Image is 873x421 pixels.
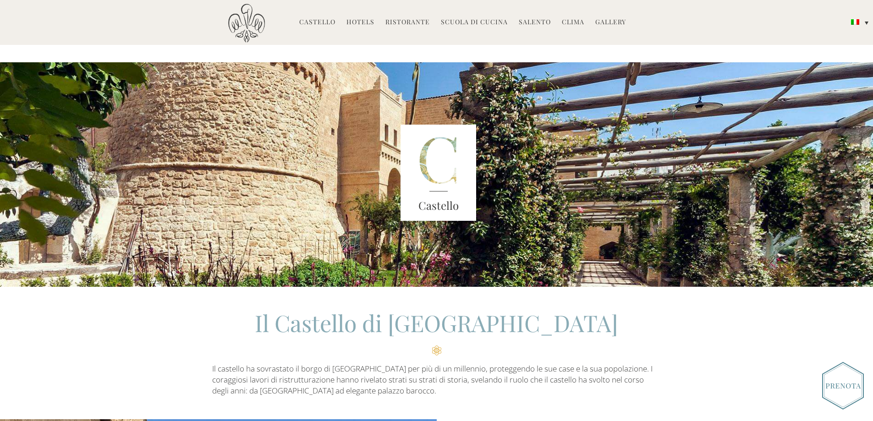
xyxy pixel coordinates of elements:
a: Salento [519,17,551,28]
a: Castello [299,17,335,28]
a: Gallery [595,17,626,28]
img: Castello di Ugento [228,4,265,43]
img: castle-letter.png [401,125,477,221]
h2: Il Castello di [GEOGRAPHIC_DATA] [212,307,661,355]
a: Ristorante [385,17,430,28]
a: Hotels [346,17,374,28]
p: Il castello ha sovrastato il borgo di [GEOGRAPHIC_DATA] per più di un millennio, proteggendo le s... [212,363,661,397]
img: Italiano [851,19,859,25]
img: Book_Button_Italian.png [822,362,864,410]
a: Clima [562,17,584,28]
a: Scuola di Cucina [441,17,508,28]
h3: Castello [401,197,477,214]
